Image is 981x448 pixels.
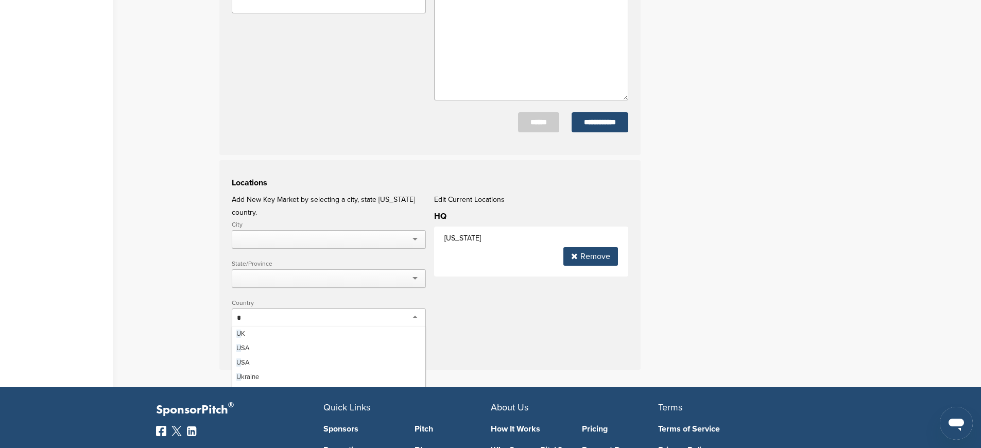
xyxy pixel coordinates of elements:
a: Sponsors [323,425,400,433]
h3: Locations [232,177,628,189]
label: State/Province [232,261,426,267]
div: K [232,326,425,341]
div: Remove [563,247,618,266]
span: U [236,344,241,352]
a: How It Works [491,425,567,433]
span: About Us [491,402,528,413]
p: Edit Current Locations [434,193,628,206]
a: Pricing [582,425,658,433]
p: [US_STATE] [444,232,618,245]
p: Add New Key Market by selecting a city, state [US_STATE] country. [232,193,426,219]
div: SA [232,355,425,370]
div: r g ay [232,384,425,399]
p: SponsorPitch [156,403,323,418]
label: Country [232,300,426,306]
h3: HQ [434,210,628,222]
a: Pitch [415,425,491,433]
label: City [232,221,426,228]
span: Quick Links [323,402,370,413]
img: Twitter [171,426,182,436]
iframe: Button to launch messaging window [940,407,973,440]
div: kraine [232,370,425,384]
span: U [236,330,241,338]
span: U [236,373,241,381]
img: Facebook [156,426,166,436]
span: ® [228,399,234,411]
span: U [236,358,241,367]
a: Terms of Service [658,425,810,433]
span: Terms [658,402,682,413]
div: SA [232,341,425,355]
